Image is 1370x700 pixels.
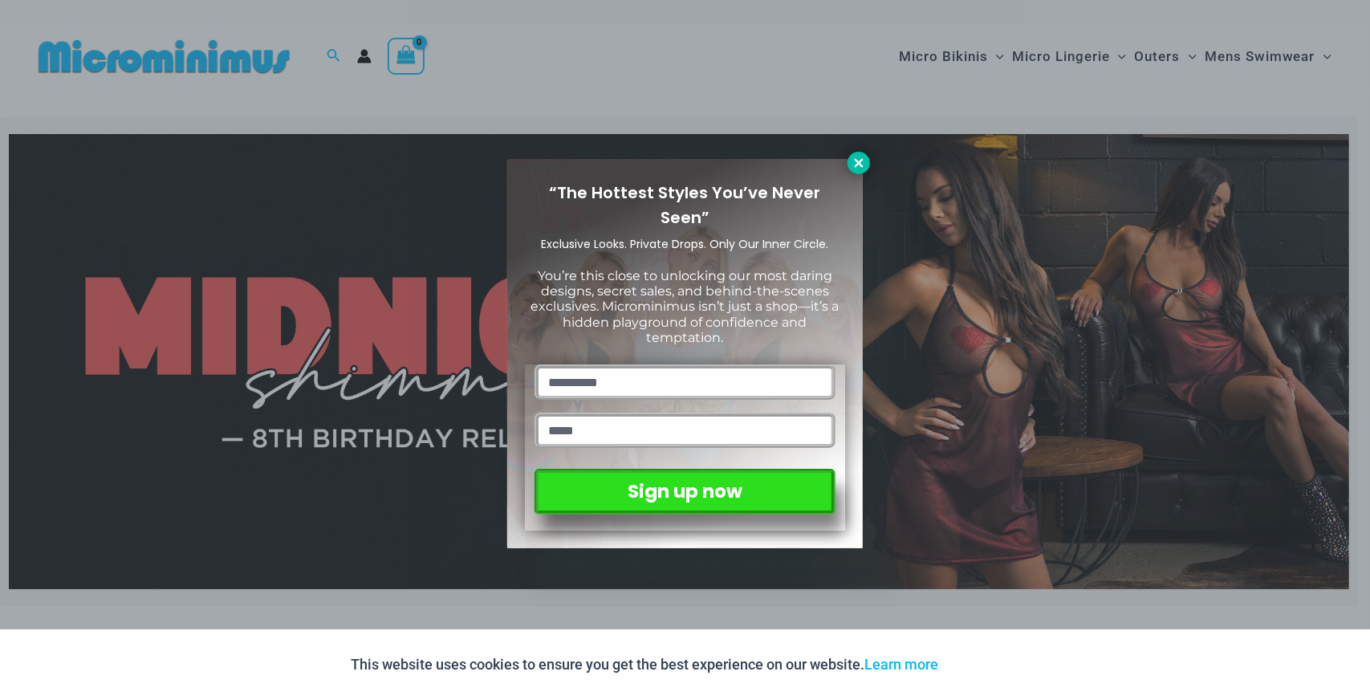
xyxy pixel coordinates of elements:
button: Sign up now [535,469,835,515]
span: Exclusive Looks. Private Drops. Only Our Inner Circle. [542,236,829,252]
span: “The Hottest Styles You’ve Never Seen” [550,181,821,229]
button: Accept [951,645,1019,684]
button: Close [848,152,870,174]
a: Learn more [865,656,939,673]
span: You’re this close to unlocking our most daring designs, secret sales, and behind-the-scenes exclu... [531,268,839,345]
p: This website uses cookies to ensure you get the best experience on our website. [352,653,939,677]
